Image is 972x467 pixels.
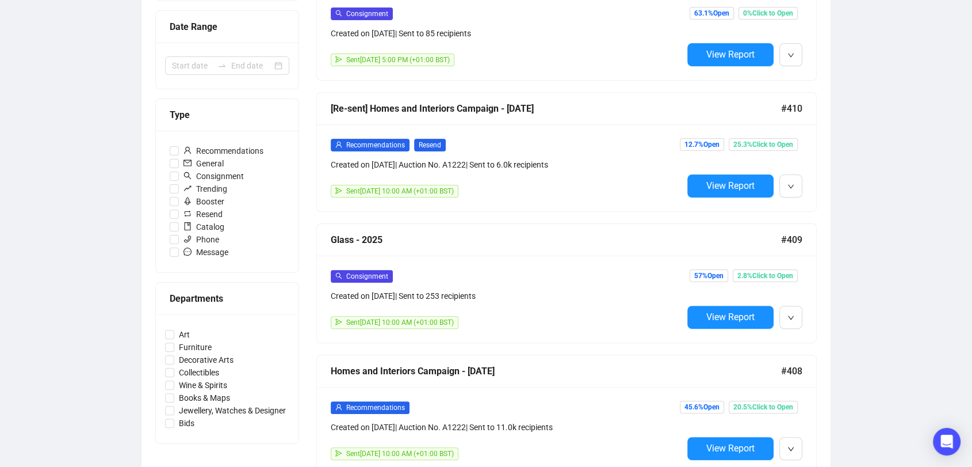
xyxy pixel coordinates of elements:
span: down [787,446,794,453]
div: Open Intercom Messenger [933,428,960,455]
span: View Report [706,312,755,322]
span: 45.6% Open [680,401,724,413]
span: Collectibles [174,366,224,379]
span: mail [183,159,192,167]
span: 63.1% Open [690,7,734,20]
span: Decorative Arts [174,354,238,366]
span: View Report [706,180,755,191]
span: 20.5% Click to Open [729,401,798,413]
span: send [335,187,342,194]
span: Bids [174,417,199,430]
span: Trending [179,183,232,195]
span: Books & Maps [174,392,235,404]
span: send [335,318,342,325]
button: View Report [687,437,774,460]
span: phone [183,235,192,243]
span: Consignment [179,170,248,183]
div: Created on [DATE] | Auction No. A1222 | Sent to 11.0k recipients [331,421,683,434]
span: 25.3% Click to Open [729,138,798,151]
span: Furniture [174,341,216,354]
span: Resend [414,139,446,151]
span: retweet [183,210,192,218]
span: Recommendations [346,404,405,412]
button: View Report [687,306,774,329]
div: Created on [DATE] | Auction No. A1222 | Sent to 6.0k recipients [331,158,683,171]
div: Type [170,108,285,122]
span: send [335,56,342,63]
span: Catalog [179,221,229,233]
span: General [179,157,228,170]
input: Start date [172,59,213,72]
span: Sent [DATE] 10:00 AM (+01:00 BST) [346,318,454,326]
div: Homes and Interiors Campaign - [DATE] [331,364,781,378]
span: to [217,61,227,70]
a: [Re-sent] Homes and Interiors Campaign - [DATE]#410userRecommendationsResendCreated on [DATE]| Au... [316,92,817,212]
button: View Report [687,174,774,198]
span: rocket [183,197,192,205]
span: Jewellery, Watches & Designer [174,404,290,417]
span: #408 [781,364,802,378]
span: View Report [706,443,755,454]
a: Glass - 2025#409searchConsignmentCreated on [DATE]| Sent to 253 recipientssendSent[DATE] 10:00 AM... [316,223,817,343]
div: Created on [DATE] | Sent to 253 recipients [331,290,683,302]
span: search [335,272,342,279]
span: 57% Open [690,269,728,282]
span: down [787,183,794,190]
span: Booster [179,195,229,208]
span: Phone [179,233,224,246]
span: 12.7% Open [680,138,724,151]
span: swap-right [217,61,227,70]
span: user [335,404,342,411]
span: Consignment [346,10,388,18]
span: down [787,314,794,321]
div: Date Range [170,20,285,34]
span: down [787,52,794,59]
span: search [183,172,192,180]
span: Message [179,246,233,259]
span: user [335,141,342,148]
span: Sent [DATE] 5:00 PM (+01:00 BST) [346,56,450,64]
div: Glass - 2025 [331,233,781,247]
div: Departments [170,291,285,306]
span: Consignment [346,272,388,280]
span: Art [174,328,194,341]
span: Recommendations [346,141,405,149]
span: send [335,450,342,457]
span: Sent [DATE] 10:00 AM (+01:00 BST) [346,187,454,195]
span: search [335,10,342,17]
div: Created on [DATE] | Sent to 85 recipients [331,27,683,40]
span: message [183,248,192,256]
span: 2.8% Click to Open [733,269,798,282]
span: Wine & Spirits [174,379,232,392]
span: Recommendations [179,145,268,157]
span: #409 [781,233,802,247]
span: Sent [DATE] 10:00 AM (+01:00 BST) [346,450,454,458]
span: 0% Click to Open [738,7,798,20]
span: Resend [179,208,227,221]
input: End date [231,59,272,72]
span: rise [183,184,192,192]
span: View Report [706,49,755,60]
div: [Re-sent] Homes and Interiors Campaign - [DATE] [331,101,781,116]
span: book [183,222,192,230]
span: #410 [781,101,802,116]
span: user [183,146,192,154]
button: View Report [687,43,774,66]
